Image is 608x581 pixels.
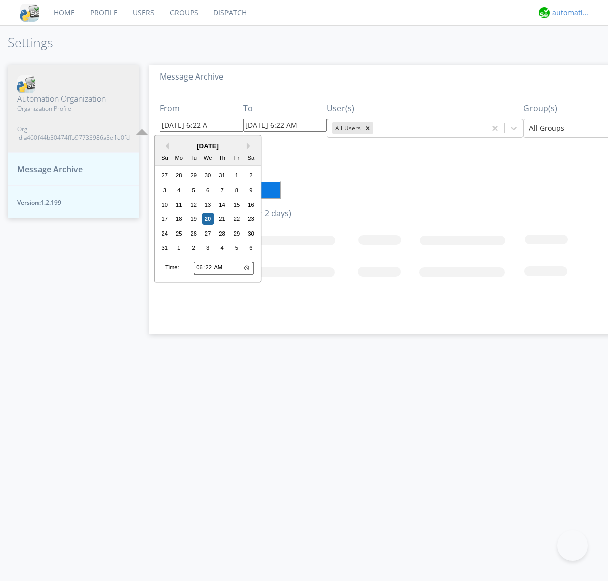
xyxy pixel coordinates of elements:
div: Choose Monday, August 18th, 2025 [173,213,185,225]
div: Choose Friday, August 29th, 2025 [231,227,243,240]
div: Choose Sunday, August 17th, 2025 [159,213,171,225]
div: Choose Thursday, August 28th, 2025 [216,227,229,240]
div: Choose Friday, September 5th, 2025 [231,242,243,254]
div: Choose Monday, August 4th, 2025 [173,184,185,197]
span: Message Archive [17,164,83,175]
img: d2d01cd9b4174d08988066c6d424eccd [539,7,550,18]
div: Tu [187,152,200,164]
div: Choose Monday, September 1st, 2025 [173,242,185,254]
div: Choose Wednesday, September 3rd, 2025 [202,242,214,254]
div: Choose Sunday, August 3rd, 2025 [159,184,171,197]
div: Choose Friday, August 8th, 2025 [231,184,243,197]
div: Choose Wednesday, August 20th, 2025 [202,213,214,225]
div: Choose Sunday, August 31st, 2025 [159,242,171,254]
button: Version:1.2.199 [8,185,139,218]
div: Choose Wednesday, August 6th, 2025 [202,184,214,197]
div: All Users [332,122,362,134]
button: Previous Month [162,143,169,150]
div: Choose Friday, August 15th, 2025 [231,199,243,211]
div: Choose Saturday, August 30th, 2025 [245,227,257,240]
div: Choose Wednesday, July 30th, 2025 [202,170,214,182]
img: cddb5a64eb264b2086981ab96f4c1ba7 [20,4,39,22]
div: Choose Sunday, August 10th, 2025 [159,199,171,211]
input: Time [194,261,254,275]
h3: User(s) [327,104,523,113]
div: Choose Friday, August 1st, 2025 [231,170,243,182]
div: Fr [231,152,243,164]
div: Choose Thursday, August 7th, 2025 [216,184,229,197]
img: cddb5a64eb264b2086981ab96f4c1ba7 [17,75,35,93]
div: Mo [173,152,185,164]
div: Choose Saturday, September 6th, 2025 [245,242,257,254]
div: Choose Sunday, July 27th, 2025 [159,170,171,182]
div: Remove All Users [362,122,373,134]
div: Choose Tuesday, August 5th, 2025 [187,184,200,197]
div: Choose Saturday, August 9th, 2025 [245,184,257,197]
div: We [202,152,214,164]
h3: From [160,104,243,113]
div: Choose Tuesday, July 29th, 2025 [187,170,200,182]
div: [DATE] [155,141,261,151]
div: Choose Wednesday, August 27th, 2025 [202,227,214,240]
div: Choose Thursday, July 31st, 2025 [216,170,229,182]
span: Automation Organization [17,93,130,105]
div: Choose Saturday, August 16th, 2025 [245,199,257,211]
h3: To [243,104,327,113]
div: month 2025-08 [158,169,258,255]
div: Sa [245,152,257,164]
iframe: Toggle Customer Support [557,530,588,561]
div: Time: [165,264,179,272]
button: Next Month [247,143,254,150]
div: Th [216,152,229,164]
div: Choose Monday, July 28th, 2025 [173,170,185,182]
div: Choose Thursday, August 21st, 2025 [216,213,229,225]
div: Choose Thursday, September 4th, 2025 [216,242,229,254]
div: Choose Tuesday, August 19th, 2025 [187,213,200,225]
div: Choose Wednesday, August 13th, 2025 [202,199,214,211]
span: Version: 1.2.199 [17,198,130,207]
div: Su [159,152,171,164]
div: Choose Tuesday, September 2nd, 2025 [187,242,200,254]
div: Choose Saturday, August 23rd, 2025 [245,213,257,225]
button: Automation OrganizationOrganization ProfileOrg id:a460f44b50474ffb97733986a5e1e0fd [8,65,139,153]
div: Choose Monday, August 11th, 2025 [173,199,185,211]
div: Choose Tuesday, August 26th, 2025 [187,227,200,240]
div: Choose Tuesday, August 12th, 2025 [187,199,200,211]
button: Message Archive [8,153,139,186]
div: Choose Saturday, August 2nd, 2025 [245,170,257,182]
span: Organization Profile [17,104,130,113]
div: Choose Friday, August 22nd, 2025 [231,213,243,225]
div: Choose Thursday, August 14th, 2025 [216,199,229,211]
div: Choose Monday, August 25th, 2025 [173,227,185,240]
div: Choose Sunday, August 24th, 2025 [159,227,171,240]
span: Org id: a460f44b50474ffb97733986a5e1e0fd [17,125,130,142]
div: automation+atlas [552,8,590,18]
